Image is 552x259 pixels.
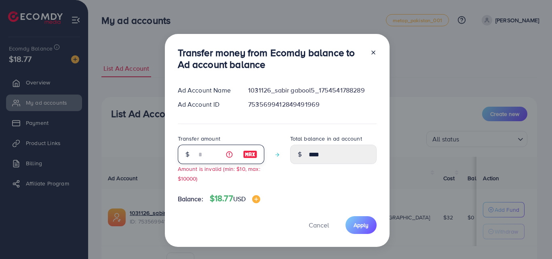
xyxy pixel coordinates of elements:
[233,194,246,203] span: USD
[178,194,203,204] span: Balance:
[290,135,362,143] label: Total balance in ad account
[178,165,260,182] small: Amount is invalid (min: $10, max: $10000)
[178,135,220,143] label: Transfer amount
[210,194,260,204] h4: $18.77
[242,86,383,95] div: 1031126_sabir gabool5_1754541788289
[354,221,369,229] span: Apply
[346,216,377,234] button: Apply
[309,221,329,230] span: Cancel
[518,223,546,253] iframe: Chat
[171,100,242,109] div: Ad Account ID
[252,195,260,203] img: image
[171,86,242,95] div: Ad Account Name
[299,216,339,234] button: Cancel
[243,150,257,159] img: image
[178,47,364,70] h3: Transfer money from Ecomdy balance to Ad account balance
[242,100,383,109] div: 7535699412849491969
